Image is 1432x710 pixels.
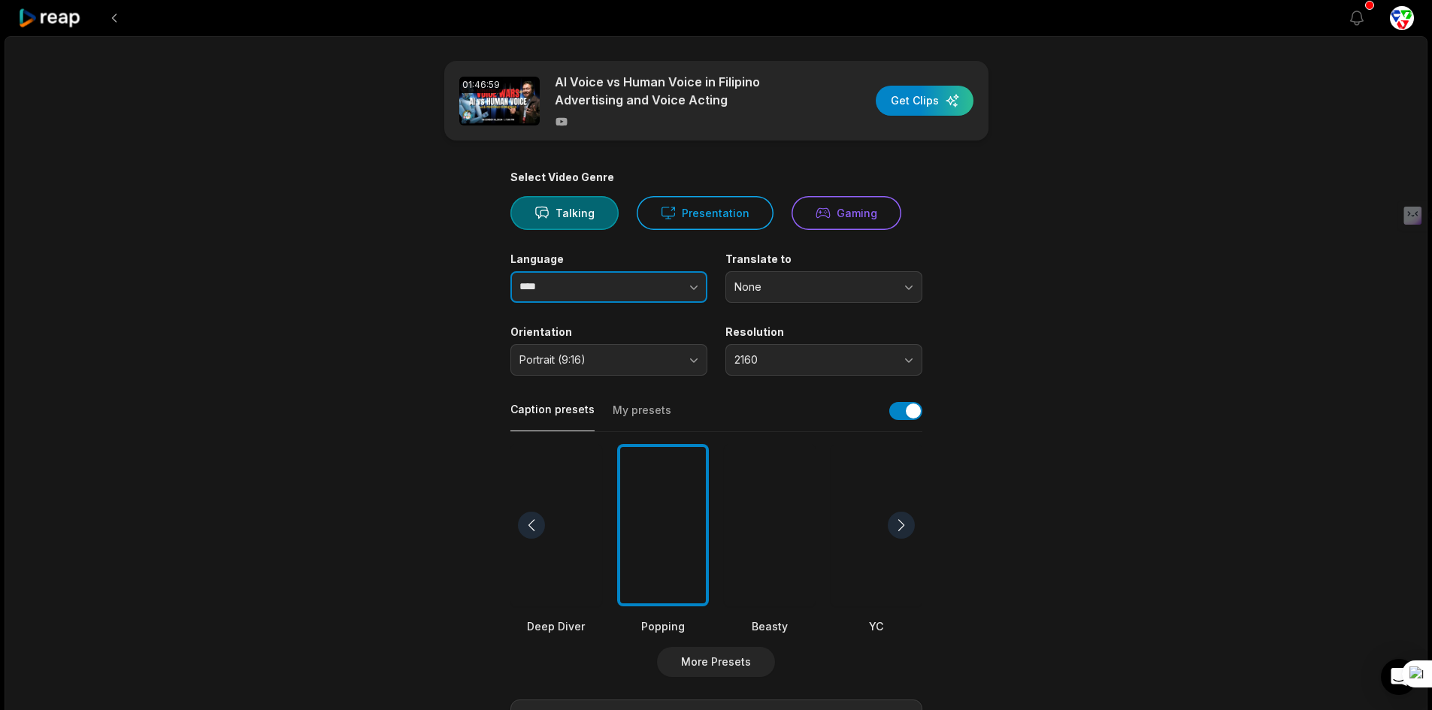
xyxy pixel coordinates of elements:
[510,402,595,431] button: Caption presets
[657,647,775,677] button: More Presets
[1381,659,1417,695] div: Open Intercom Messenger
[617,618,709,634] div: Popping
[734,280,892,294] span: None
[725,271,922,303] button: None
[613,403,671,431] button: My presets
[725,252,922,266] label: Translate to
[459,77,503,93] div: 01:46:59
[792,196,901,230] button: Gaming
[637,196,774,230] button: Presentation
[510,252,707,266] label: Language
[876,86,973,116] button: Get Clips
[725,325,922,339] label: Resolution
[510,196,619,230] button: Talking
[510,325,707,339] label: Orientation
[510,618,602,634] div: Deep Diver
[510,171,922,184] div: Select Video Genre
[724,618,816,634] div: Beasty
[734,353,892,367] span: 2160
[831,618,922,634] div: YC
[555,73,814,109] p: AI Voice vs Human Voice in Filipino Advertising and Voice Acting
[510,344,707,376] button: Portrait (9:16)
[725,344,922,376] button: 2160
[519,353,677,367] span: Portrait (9:16)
